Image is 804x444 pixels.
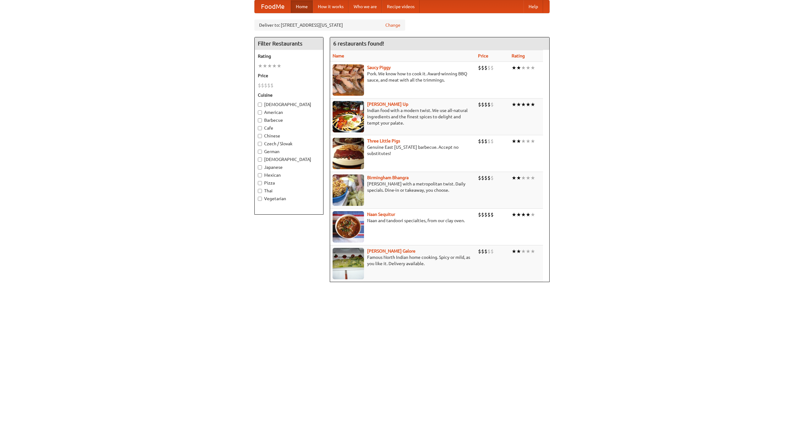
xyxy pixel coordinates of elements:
[491,64,494,71] li: $
[258,109,320,115] label: American
[526,174,530,181] li: ★
[367,65,391,70] a: Saucy Piggy
[258,53,320,59] h5: Rating
[258,181,262,185] input: Pizza
[263,62,267,69] li: ★
[512,101,516,108] li: ★
[526,138,530,145] li: ★
[333,254,473,267] p: Famous North Indian home cooking. Spicy or mild, as you like it. Delivery available.
[258,165,262,169] input: Japanese
[258,142,262,146] input: Czech / Slovak
[484,101,487,108] li: $
[516,101,521,108] li: ★
[512,64,516,71] li: ★
[516,64,521,71] li: ★
[367,249,416,254] a: [PERSON_NAME] Galore
[367,212,395,217] a: Naan Sequitur
[521,64,526,71] li: ★
[258,62,263,69] li: ★
[258,164,320,170] label: Japanese
[521,174,526,181] li: ★
[530,211,535,218] li: ★
[367,102,408,107] a: [PERSON_NAME] Up
[487,101,491,108] li: $
[512,174,516,181] li: ★
[530,64,535,71] li: ★
[258,134,262,138] input: Chinese
[258,125,320,131] label: Cafe
[333,144,473,157] p: Genuine East [US_STATE] barbecue. Accept no substitutes!
[491,174,494,181] li: $
[521,248,526,255] li: ★
[258,173,262,177] input: Mexican
[530,174,535,181] li: ★
[491,101,494,108] li: $
[530,248,535,255] li: ★
[487,64,491,71] li: $
[484,138,487,145] li: $
[258,118,262,122] input: Barbecue
[272,62,277,69] li: ★
[478,211,481,218] li: $
[521,101,526,108] li: ★
[478,64,481,71] li: $
[530,101,535,108] li: ★
[487,211,491,218] li: $
[333,101,364,132] img: curryup.jpg
[481,174,484,181] li: $
[484,248,487,255] li: $
[333,181,473,193] p: [PERSON_NAME] with a metropolitan twist. Daily specials. Dine-in or takeaway, you choose.
[481,211,484,218] li: $
[521,138,526,145] li: ★
[484,64,487,71] li: $
[258,110,262,115] input: American
[258,172,320,178] label: Mexican
[258,188,320,194] label: Thai
[367,138,400,143] a: Three Little Pigs
[521,211,526,218] li: ★
[530,138,535,145] li: ★
[254,19,405,31] div: Deliver to: [STREET_ADDRESS][US_STATE]
[512,211,516,218] li: ★
[478,138,481,145] li: $
[258,195,320,202] label: Vegetarian
[526,64,530,71] li: ★
[333,107,473,126] p: Indian food with a modern twist. We use all-natural ingredients and the finest spices to delight ...
[277,62,281,69] li: ★
[481,64,484,71] li: $
[258,103,262,107] input: [DEMOGRAPHIC_DATA]
[333,53,344,58] a: Name
[258,180,320,186] label: Pizza
[258,92,320,98] h5: Cuisine
[258,158,262,162] input: [DEMOGRAPHIC_DATA]
[487,138,491,145] li: $
[333,71,473,83] p: Pork. We know how to cook it. Award-winning BBQ sauce, and meat with all the trimmings.
[516,174,521,181] li: ★
[267,62,272,69] li: ★
[478,248,481,255] li: $
[258,117,320,123] label: Barbecue
[333,211,364,243] img: naansequitur.jpg
[258,141,320,147] label: Czech / Slovak
[258,126,262,130] input: Cafe
[258,101,320,108] label: [DEMOGRAPHIC_DATA]
[267,82,270,89] li: $
[491,248,494,255] li: $
[481,248,484,255] li: $
[255,37,323,50] h4: Filter Restaurants
[333,217,473,224] p: Naan and tandoori specialties, from our clay oven.
[333,64,364,96] img: saucy.jpg
[481,138,484,145] li: $
[478,174,481,181] li: $
[264,82,267,89] li: $
[313,0,349,13] a: How it works
[484,174,487,181] li: $
[487,174,491,181] li: $
[333,174,364,206] img: bhangra.jpg
[487,248,491,255] li: $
